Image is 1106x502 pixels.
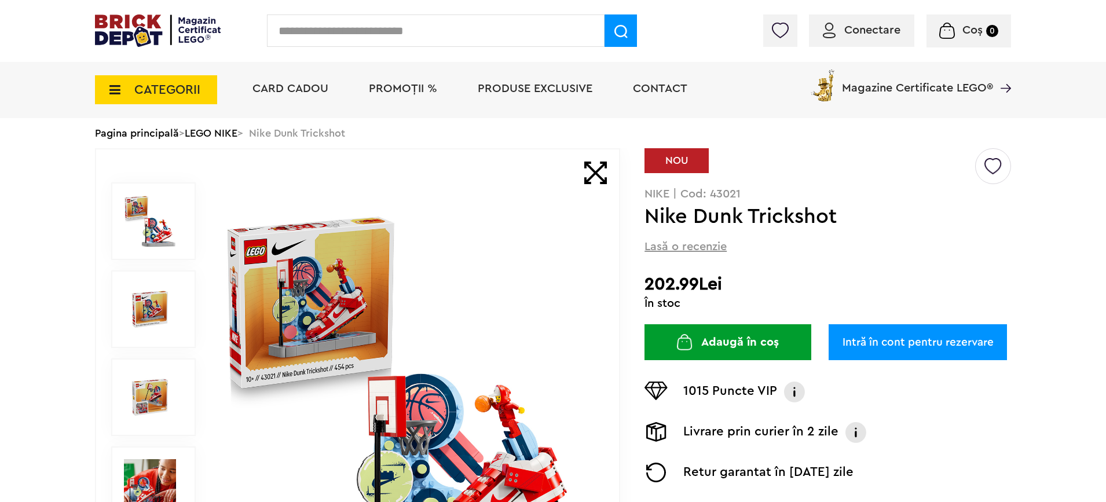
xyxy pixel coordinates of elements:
[644,274,1011,295] h2: 202.99Lei
[644,206,973,227] h1: Nike Dunk Trickshot
[633,83,687,94] a: Contact
[823,24,900,36] a: Conectare
[993,67,1011,79] a: Magazine Certificate LEGO®
[95,128,179,138] a: Pagina principală
[844,24,900,36] span: Conectare
[683,382,777,402] p: 1015 Puncte VIP
[124,371,176,423] img: Nike Dunk Trickshot LEGO 43021
[683,422,838,443] p: Livrare prin curier în 2 zile
[829,324,1007,360] a: Intră în cont pentru rezervare
[986,25,998,37] small: 0
[644,188,1011,200] p: NIKE | Cod: 43021
[124,283,176,335] img: Nike Dunk Trickshot
[124,195,176,247] img: Nike Dunk Trickshot
[369,83,437,94] a: PROMOȚII %
[644,148,709,173] div: NOU
[644,422,668,442] img: Livrare
[962,24,983,36] span: Coș
[252,83,328,94] a: Card Cadou
[644,324,811,360] button: Adaugă în coș
[185,128,237,138] a: LEGO NIKE
[783,382,806,402] img: Info VIP
[844,422,867,443] img: Info livrare prin curier
[644,463,668,482] img: Returnare
[842,67,993,94] span: Magazine Certificate LEGO®
[644,239,727,255] span: Lasă o recenzie
[644,298,1011,309] div: În stoc
[134,83,200,96] span: CATEGORII
[95,118,1011,148] div: > > Nike Dunk Trickshot
[644,382,668,400] img: Puncte VIP
[683,463,854,482] p: Retur garantat în [DATE] zile
[478,83,592,94] a: Produse exclusive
